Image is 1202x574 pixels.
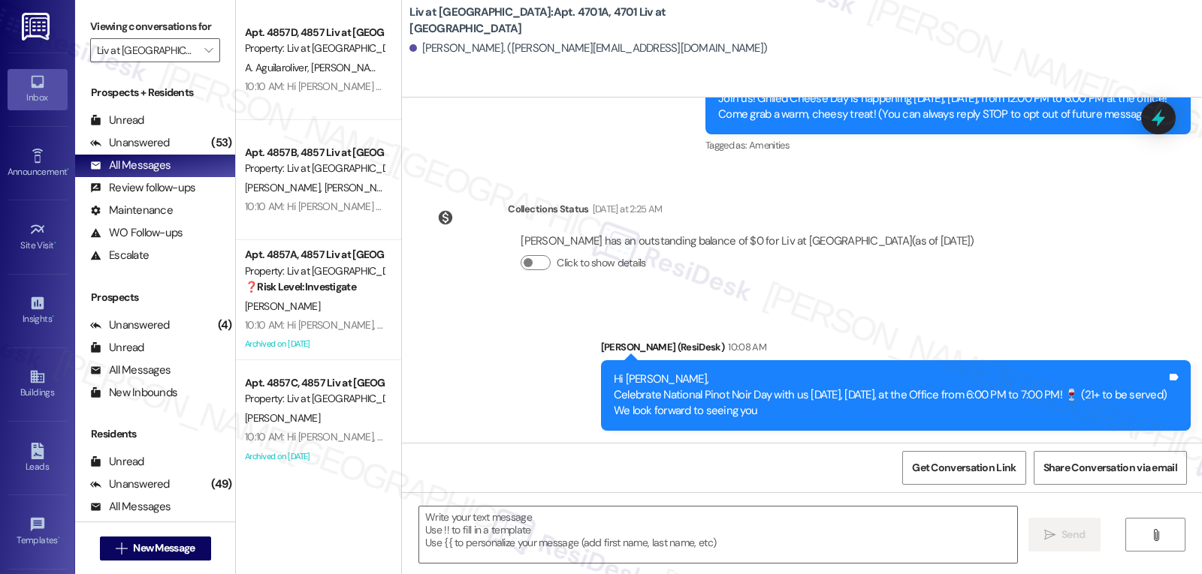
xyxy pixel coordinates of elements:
div: Review follow-ups [90,180,195,196]
div: (53) [207,131,235,155]
div: Property: Liv at [GEOGRAPHIC_DATA] [245,263,384,279]
a: Leads [8,438,68,479]
div: Property: Liv at [GEOGRAPHIC_DATA] [245,391,384,407]
div: All Messages [90,158,171,173]
div: Residents [75,426,235,442]
span: A. Aguilaroliver [245,61,311,74]
div: All Messages [90,362,171,378]
button: Share Conversation via email [1034,451,1187,485]
img: ResiDesk Logo [22,13,53,41]
div: Unread [90,454,144,470]
i:  [116,542,127,554]
div: Property: Liv at [GEOGRAPHIC_DATA] [245,161,384,176]
span: • [52,311,54,322]
span: [PERSON_NAME] [245,299,320,313]
span: [PERSON_NAME] [245,181,325,194]
div: Escalate [90,248,149,263]
div: Collections Status [508,201,588,217]
a: Inbox [8,69,68,110]
button: New Message [100,536,211,560]
div: Unanswered [90,317,170,333]
a: Templates • [8,512,68,552]
div: New Inbounds [90,385,177,401]
button: Get Conversation Link [902,451,1025,485]
div: Prospects [75,290,235,305]
span: Get Conversation Link [912,460,1016,476]
a: Insights • [8,290,68,331]
span: • [58,533,60,543]
div: Unanswered [90,135,170,151]
div: (49) [207,473,235,496]
div: Unanswered [90,476,170,492]
div: [PERSON_NAME] has an outstanding balance of $0 for Liv at [GEOGRAPHIC_DATA] (as of [DATE]) [521,233,974,249]
i:  [1044,529,1056,541]
a: Buildings [8,364,68,404]
div: Property: Liv at [GEOGRAPHIC_DATA] [245,41,384,56]
div: 10:10 AM: Hi [PERSON_NAME], Celebrate National Pinot Noir Day with us [DATE], [DATE], at the Offi... [245,430,1024,443]
div: Maintenance [90,203,173,218]
span: [PERSON_NAME] [325,181,400,194]
div: WO Follow-ups [90,225,183,241]
div: 10:10 AM: Hi [PERSON_NAME] and [PERSON_NAME], Celebrate National Pinot Noir Day with us [DATE], [... [245,200,1121,213]
div: 10:10 AM: Hi [PERSON_NAME] and [PERSON_NAME], Celebrate National Pinot Noir Day with us [DATE], [... [245,80,1121,93]
span: [PERSON_NAME] [245,411,320,425]
span: Send [1062,527,1085,542]
i:  [204,44,213,56]
div: [PERSON_NAME]. ([PERSON_NAME][EMAIL_ADDRESS][DOMAIN_NAME]) [409,41,767,56]
div: 10:08 AM [724,339,766,355]
div: Apt. 4857B, 4857 Liv at [GEOGRAPHIC_DATA] [245,145,384,161]
div: Archived on [DATE] [243,335,385,353]
div: 10:10 AM: Hi [PERSON_NAME], Celebrate National Pinot Noir Day with us [DATE], [DATE], at the Offi... [245,318,1024,332]
div: [DATE] at 2:25 AM [589,201,663,217]
a: Site Visit • [8,217,68,257]
label: Viewing conversations for [90,15,220,38]
div: Apt. 4857D, 4857 Liv at [GEOGRAPHIC_DATA] [245,25,384,41]
div: [PERSON_NAME] (ResiDesk) [601,339,1191,360]
strong: ❓ Risk Level: Investigate [245,280,356,293]
div: Hi [PERSON_NAME], Celebrate National Pinot Noir Day with us [DATE], [DATE], at the Office from 6:... [614,371,1167,419]
span: • [67,164,69,175]
div: Tagged as: [705,134,1191,156]
div: Apt. 4857A, 4857 Liv at [GEOGRAPHIC_DATA] [245,247,384,263]
span: Amenities [749,139,790,152]
span: • [54,238,56,248]
div: All Messages [90,499,171,515]
div: Prospects + Residents [75,85,235,101]
button: Send [1028,518,1101,551]
span: [PERSON_NAME] [312,61,387,74]
b: Liv at [GEOGRAPHIC_DATA]: Apt. 4701A, 4701 Liv at [GEOGRAPHIC_DATA] [409,5,710,37]
span: Share Conversation via email [1043,460,1177,476]
div: Unread [90,113,144,128]
span: New Message [133,540,195,556]
i:  [1150,529,1161,541]
div: Unread [90,340,144,356]
div: Archived on [DATE] [243,447,385,466]
input: All communities [97,38,196,62]
div: (4) [214,314,236,337]
div: Apt. 4857C, 4857 Liv at [GEOGRAPHIC_DATA] [245,375,384,391]
label: Click to show details [557,255,645,271]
